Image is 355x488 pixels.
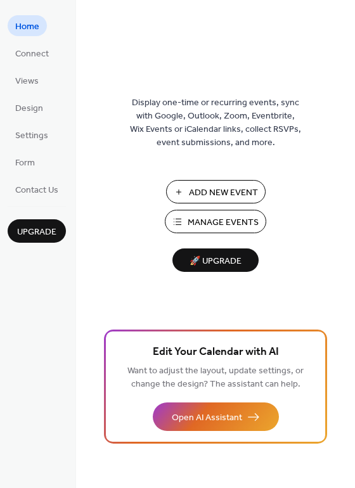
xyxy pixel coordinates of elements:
[15,48,49,61] span: Connect
[8,151,42,172] a: Form
[15,102,43,115] span: Design
[130,96,301,150] span: Display one-time or recurring events, sync with Google, Outlook, Zoom, Eventbrite, Wix Events or ...
[15,20,39,34] span: Home
[166,180,266,203] button: Add New Event
[15,184,58,197] span: Contact Us
[15,75,39,88] span: Views
[165,210,266,233] button: Manage Events
[188,216,259,229] span: Manage Events
[172,411,242,425] span: Open AI Assistant
[8,70,46,91] a: Views
[17,226,56,239] span: Upgrade
[153,402,279,431] button: Open AI Assistant
[189,186,258,200] span: Add New Event
[8,42,56,63] a: Connect
[180,253,251,270] span: 🚀 Upgrade
[172,248,259,272] button: 🚀 Upgrade
[153,344,279,361] span: Edit Your Calendar with AI
[8,15,47,36] a: Home
[8,124,56,145] a: Settings
[8,179,66,200] a: Contact Us
[127,363,304,393] span: Want to adjust the layout, update settings, or change the design? The assistant can help.
[8,97,51,118] a: Design
[15,157,35,170] span: Form
[8,219,66,243] button: Upgrade
[15,129,48,143] span: Settings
